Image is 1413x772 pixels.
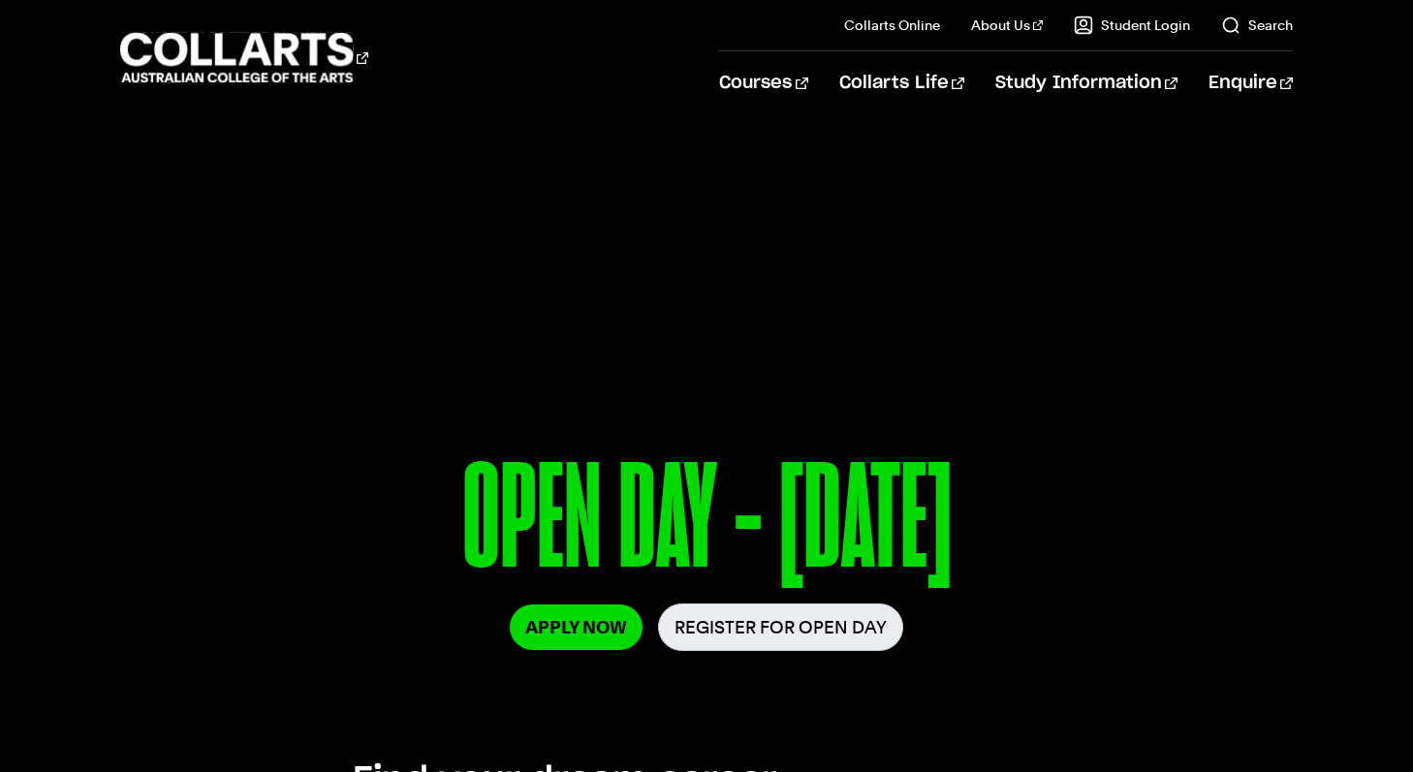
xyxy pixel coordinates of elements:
[658,603,903,651] a: Register for Open Day
[839,51,964,115] a: Collarts Life
[120,30,368,85] div: Go to homepage
[971,15,1043,35] a: About Us
[129,444,1284,603] p: OPEN DAY - [DATE]
[510,604,643,650] a: Apply Now
[719,51,807,115] a: Courses
[995,51,1177,115] a: Study Information
[844,15,940,35] a: Collarts Online
[1074,15,1190,35] a: Student Login
[1221,15,1293,35] a: Search
[1209,51,1293,115] a: Enquire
